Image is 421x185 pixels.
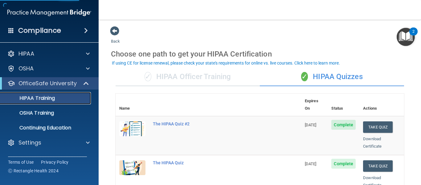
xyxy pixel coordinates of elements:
[331,120,356,130] span: Complete
[412,32,415,40] div: 2
[112,61,340,65] div: If using CE for license renewal, please check your state's requirements for online vs. live cours...
[153,121,270,126] div: The HIPAA Quiz #2
[363,137,382,149] a: Download Certificate
[4,110,54,116] p: OSHA Training
[111,32,120,44] a: Back
[301,72,308,81] span: ✓
[145,72,151,81] span: ✓
[116,94,149,116] th: Name
[111,60,341,66] button: If using CE for license renewal, please check your state's requirements for online vs. live cours...
[18,139,41,146] p: Settings
[18,50,34,57] p: HIPAA
[8,168,59,174] span: Ⓒ Rectangle Health 2024
[363,160,393,172] button: Take Quiz
[7,80,89,87] a: OfficeSafe University
[41,159,69,165] a: Privacy Policy
[7,6,91,19] img: PMB logo
[331,159,356,169] span: Complete
[359,94,404,116] th: Actions
[4,95,55,101] p: HIPAA Training
[18,80,77,87] p: OfficeSafe University
[305,123,317,127] span: [DATE]
[18,26,61,35] h4: Compliance
[111,45,409,63] div: Choose one path to get your HIPAA Certification
[328,94,359,116] th: Status
[153,160,270,165] div: The HIPAA Quiz
[305,162,317,166] span: [DATE]
[116,68,260,86] div: HIPAA Officer Training
[8,159,34,165] a: Terms of Use
[18,65,34,72] p: OSHA
[260,68,404,86] div: HIPAA Quizzes
[363,121,393,133] button: Take Quiz
[7,50,90,57] a: HIPAA
[301,94,328,116] th: Expires On
[4,125,88,131] p: Continuing Education
[7,65,90,72] a: OSHA
[397,28,415,46] button: Open Resource Center, 2 new notifications
[7,139,90,146] a: Settings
